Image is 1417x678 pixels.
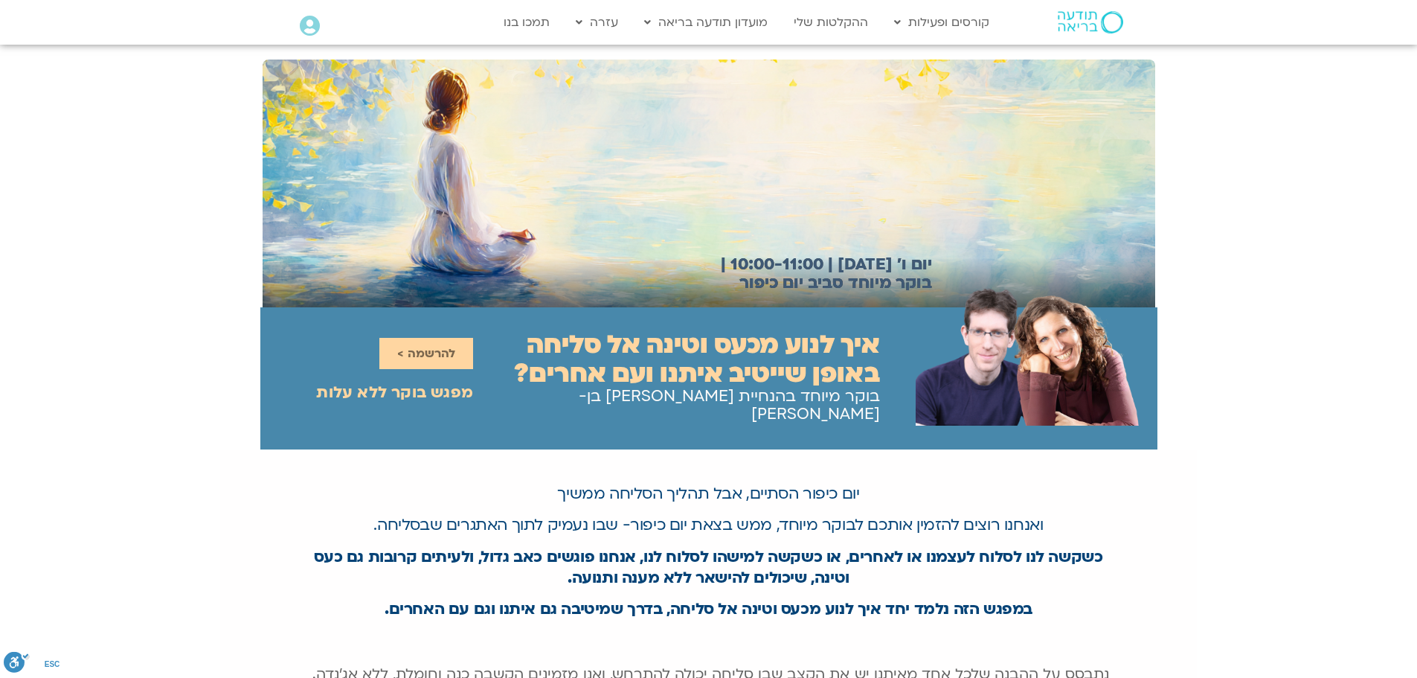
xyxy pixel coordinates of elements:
a: עזרה [568,8,626,36]
h2: מפגש בוקר ללא עלות [316,384,473,402]
p: ואנחנו רוצים להזמין אותכם לבוקר מיוחד, ממש בצאת יום כיפור- שבו נעמיק לתוך האתגרים שבסליחה. [308,515,1110,536]
p: יום כיפור הסתיים, אבל תהליך הסליחה ממשיך [308,484,1110,505]
span: להרשמה > [397,347,455,360]
a: תמכו בנו [496,8,557,36]
b: במפגש הזה נלמד יחד איך לנוע מכעס וטינה אל סליחה, בדרך שמיטיבה גם איתנו וגם עם האחרים. [385,598,1032,620]
img: תודעה בריאה [1058,11,1123,33]
h2: בוקר מיוחד בהנחיית [PERSON_NAME] בן-[PERSON_NAME] [473,388,880,423]
a: להרשמה > [379,338,473,369]
strong: כשקשה לנו לסלוח לעצמנו או לאחרים, או כשקשה למישהו לסלוח לנו, אנחנו פוגשים כאב גדול, ולעיתים קרובו... [314,546,1102,589]
a: ההקלטות שלי [786,8,875,36]
h2: איך לנוע מכעס וטינה אל סליחה באופן שייטיב איתנו ועם אחרים? [473,330,880,388]
a: מועדון תודעה בריאה [637,8,775,36]
a: קורסים ופעילות [887,8,997,36]
h2: יום ו׳ [DATE] | 10:00-11:00 | בוקר מיוחד סביב יום כיפור [698,255,932,292]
